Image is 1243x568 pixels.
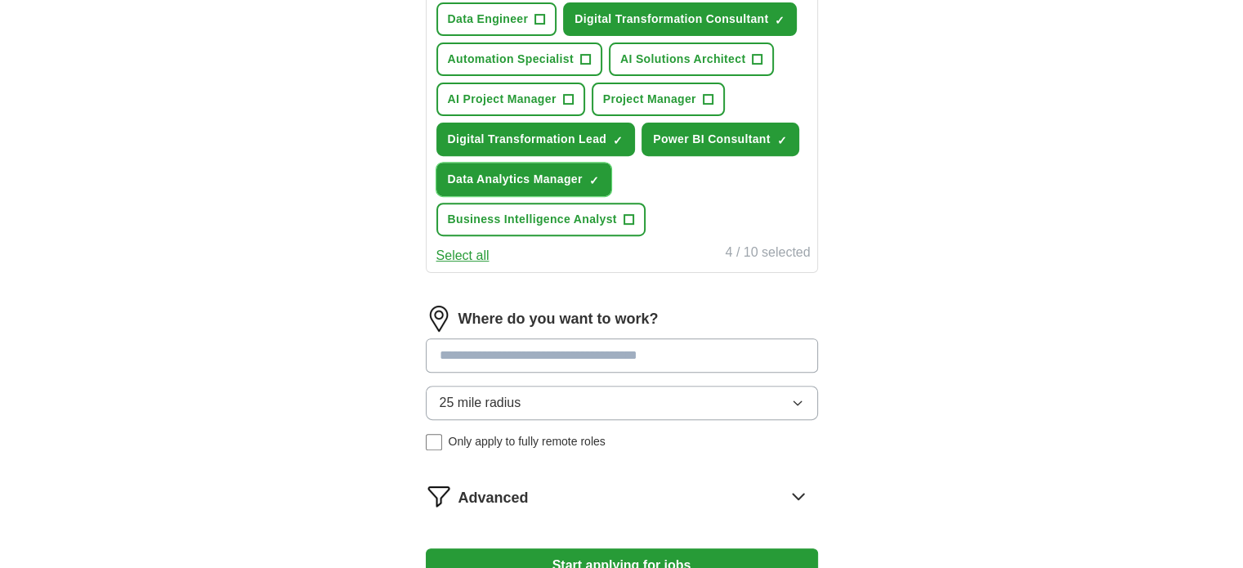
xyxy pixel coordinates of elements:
[436,203,646,236] button: Business Intelligence Analyst
[620,51,745,68] span: AI Solutions Architect
[589,174,599,187] span: ✓
[575,11,768,28] span: Digital Transformation Consultant
[436,42,602,76] button: Automation Specialist
[448,91,557,108] span: AI Project Manager
[458,487,529,509] span: Advanced
[448,171,583,188] span: Data Analytics Manager
[613,134,623,147] span: ✓
[426,386,818,420] button: 25 mile radius
[436,2,557,36] button: Data Engineer
[563,2,797,36] button: Digital Transformation Consultant✓
[653,131,771,148] span: Power BI Consultant
[436,123,636,156] button: Digital Transformation Lead✓
[609,42,774,76] button: AI Solutions Architect
[436,246,490,266] button: Select all
[642,123,799,156] button: Power BI Consultant✓
[777,134,787,147] span: ✓
[440,393,521,413] span: 25 mile radius
[426,306,452,332] img: location.png
[426,483,452,509] img: filter
[448,51,574,68] span: Automation Specialist
[436,163,611,196] button: Data Analytics Manager✓
[448,11,529,28] span: Data Engineer
[449,433,606,450] span: Only apply to fully remote roles
[725,243,810,266] div: 4 / 10 selected
[603,91,696,108] span: Project Manager
[436,83,585,116] button: AI Project Manager
[426,434,442,450] input: Only apply to fully remote roles
[448,131,607,148] span: Digital Transformation Lead
[592,83,725,116] button: Project Manager
[775,14,785,27] span: ✓
[458,308,659,330] label: Where do you want to work?
[448,211,617,228] span: Business Intelligence Analyst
